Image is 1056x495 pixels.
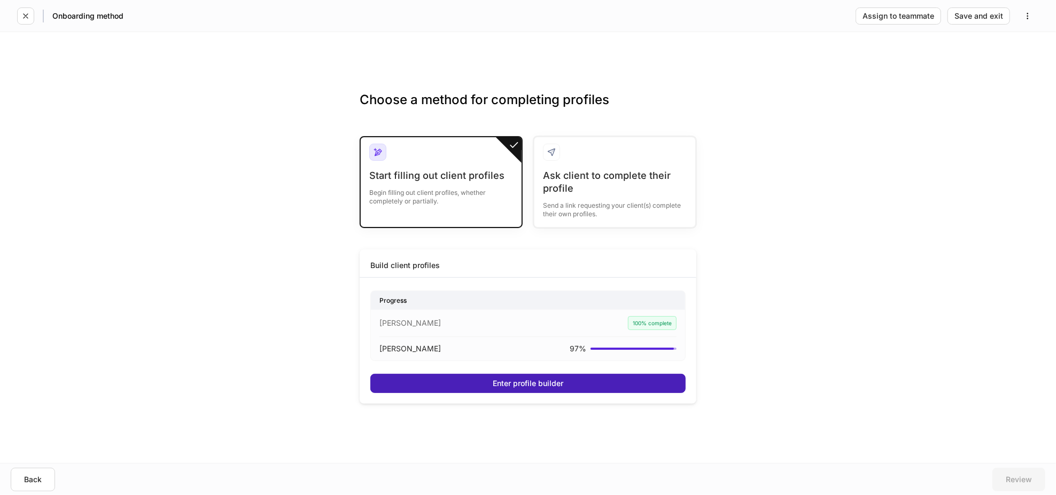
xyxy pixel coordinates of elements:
h5: Onboarding method [52,11,123,21]
button: Enter profile builder [370,374,686,393]
button: Save and exit [948,7,1010,25]
div: Progress [371,291,685,310]
div: Ask client to complete their profile [543,169,687,195]
div: 100% complete [628,316,677,330]
button: Assign to teammate [856,7,941,25]
button: Back [11,468,55,491]
div: Assign to teammate [863,12,934,20]
p: [PERSON_NAME] [379,343,441,354]
div: Save and exit [954,12,1003,20]
div: Begin filling out client profiles, whether completely or partially. [369,182,513,206]
div: Enter profile builder [493,380,563,387]
h3: Choose a method for completing profiles [360,91,696,125]
div: Start filling out client profiles [369,169,513,182]
p: [PERSON_NAME] [379,318,441,328]
div: Back [24,476,42,483]
div: Build client profiles [370,260,440,271]
p: 97 % [570,343,586,354]
div: Send a link requesting your client(s) complete their own profiles. [543,195,687,218]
